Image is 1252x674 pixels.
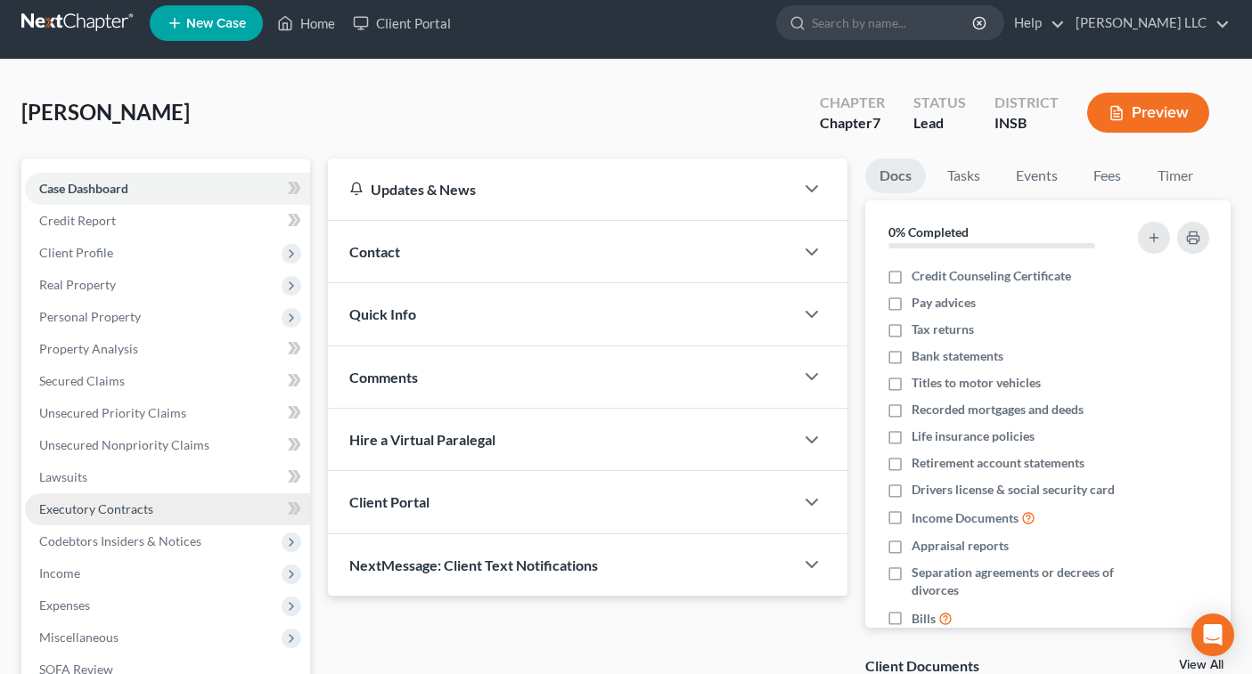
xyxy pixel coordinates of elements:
[912,321,974,338] span: Tax returns
[1067,7,1230,39] a: [PERSON_NAME] LLC
[25,205,310,237] a: Credit Report
[25,429,310,461] a: Unsecured Nonpriority Claims
[349,556,598,573] span: NextMessage: Client Text Notifications
[349,305,416,322] span: Quick Info
[39,405,186,420] span: Unsecured Priority Claims
[39,501,153,516] span: Executory Contracts
[912,374,1041,392] span: Titles to motor vehicles
[812,6,975,39] input: Search by name...
[912,401,1084,418] span: Recorded mortgages and deeds
[912,267,1071,285] span: Credit Counseling Certificate
[39,565,80,581] span: Income
[349,369,418,386] span: Comments
[913,113,966,134] div: Lead
[1143,158,1207,193] a: Timer
[912,427,1035,445] span: Life insurance policies
[1191,613,1234,656] div: Open Intercom Messenger
[39,341,138,356] span: Property Analysis
[268,7,344,39] a: Home
[872,114,880,131] span: 7
[349,243,400,260] span: Contact
[912,537,1009,555] span: Appraisal reports
[994,93,1059,113] div: District
[25,461,310,493] a: Lawsuits
[39,533,201,548] span: Codebtors Insiders & Notices
[820,93,885,113] div: Chapter
[39,629,119,645] span: Miscellaneous
[865,158,926,193] a: Docs
[912,481,1115,499] span: Drivers license & social security card
[39,277,116,292] span: Real Property
[912,564,1125,599] span: Separation agreements or decrees of divorces
[39,213,116,228] span: Credit Report
[39,469,87,484] span: Lawsuits
[349,493,430,510] span: Client Portal
[933,158,994,193] a: Tasks
[912,347,1003,365] span: Bank statements
[994,113,1059,134] div: INSB
[344,7,460,39] a: Client Portal
[1079,158,1136,193] a: Fees
[25,397,310,429] a: Unsecured Priority Claims
[912,294,976,312] span: Pay advices
[1179,659,1223,671] a: View All
[21,99,190,125] span: [PERSON_NAME]
[25,365,310,397] a: Secured Claims
[1087,93,1209,133] button: Preview
[913,93,966,113] div: Status
[39,437,209,452] span: Unsecured Nonpriority Claims
[912,454,1084,472] span: Retirement account statements
[912,509,1019,527] span: Income Documents
[820,113,885,134] div: Chapter
[39,309,141,324] span: Personal Property
[349,431,495,448] span: Hire a Virtual Paralegal
[25,173,310,205] a: Case Dashboard
[1005,7,1065,39] a: Help
[888,224,969,240] strong: 0% Completed
[912,610,936,628] span: Bills
[25,333,310,365] a: Property Analysis
[39,245,113,260] span: Client Profile
[349,180,772,199] div: Updates & News
[39,181,128,196] span: Case Dashboard
[25,493,310,525] a: Executory Contracts
[39,373,125,388] span: Secured Claims
[186,17,246,30] span: New Case
[39,597,90,613] span: Expenses
[1002,158,1072,193] a: Events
